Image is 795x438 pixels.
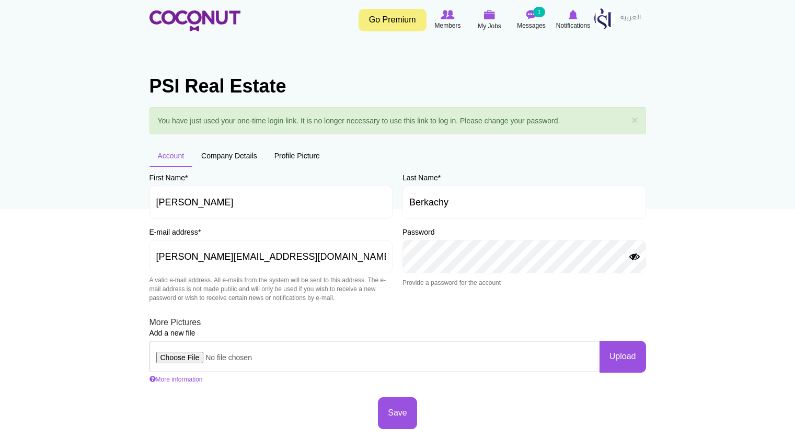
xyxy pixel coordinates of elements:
[533,7,545,17] small: 1
[149,76,646,97] h1: PSI Real Estate
[628,253,641,261] button: Show Password
[484,10,496,19] img: My Jobs
[149,186,393,219] input: First Name
[511,8,552,32] a: Messages Messages 1
[556,20,590,31] span: Notifications
[402,172,441,183] label: Last Name
[615,8,646,29] a: العربية
[149,107,646,134] div: You have just used your one-time login link. It is no longer necessary to use this link to log in...
[185,174,188,182] span: This field is required.
[478,21,501,31] span: My Jobs
[149,376,203,383] a: More information
[149,318,201,327] span: More Pictures
[569,10,578,19] img: Notifications
[266,145,328,167] a: Profile Picture
[378,397,417,429] button: Save
[469,8,511,32] a: My Jobs My Jobs
[149,328,195,338] label: Add a new file
[198,228,201,236] span: This field is required.
[427,8,469,32] a: Browse Members Members
[517,20,546,31] span: Messages
[359,9,427,31] a: Go Premium
[631,114,638,125] a: ×
[526,10,537,19] img: Messages
[434,20,460,31] span: Members
[402,186,646,219] input: Last Name
[149,276,393,303] div: A valid e-mail address. All e-mails from the system will be sent to this address. The e-mail addr...
[149,145,193,167] a: Account
[149,227,201,237] label: E-mail address
[193,145,266,167] a: Company Details
[402,227,434,237] label: Password
[441,10,454,19] img: Browse Members
[600,341,646,373] button: Upload
[552,8,594,32] a: Notifications Notifications
[438,174,441,182] span: This field is required.
[149,172,188,183] label: First Name
[598,120,646,131] a: Back to Profile
[402,279,646,287] div: Provide a password for the account
[149,10,240,31] img: Home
